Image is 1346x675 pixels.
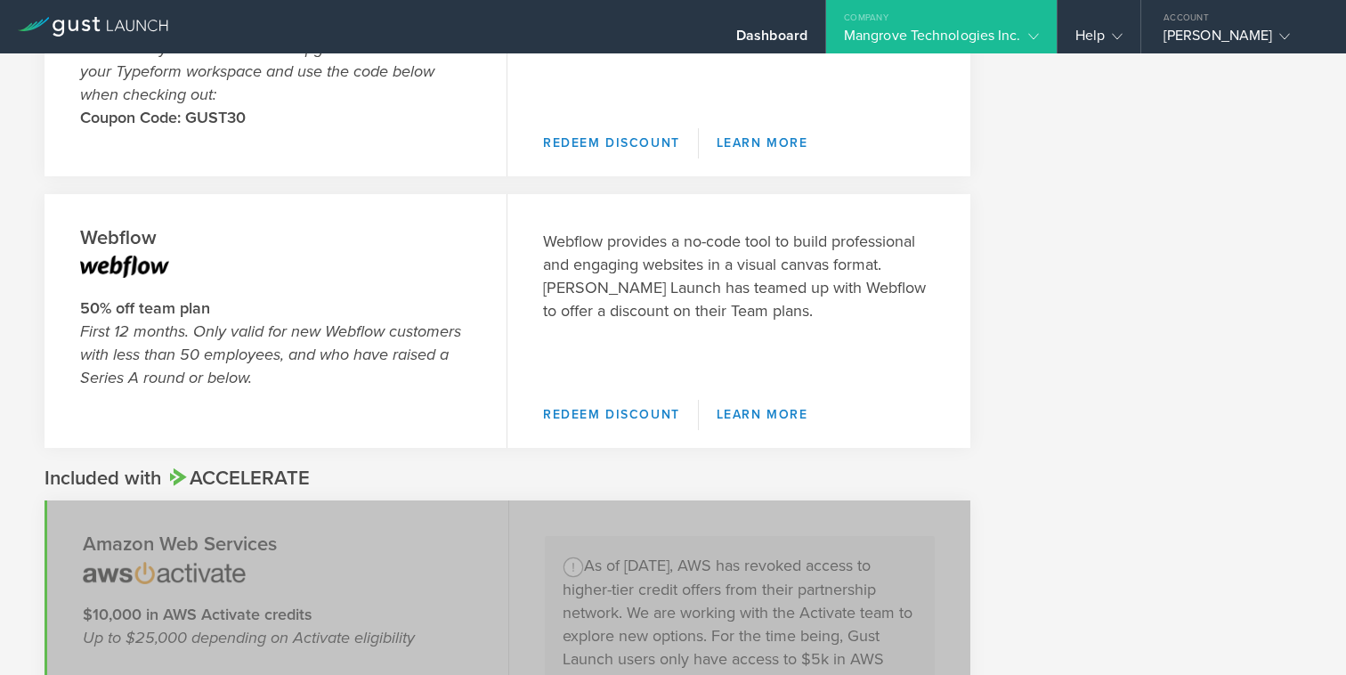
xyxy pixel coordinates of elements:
[1075,27,1123,53] div: Help
[736,27,807,53] div: Dashboard
[45,467,161,490] span: Included with
[80,225,471,251] h2: Webflow
[844,27,1039,53] div: Mangrove Technologies Inc.
[80,108,246,127] strong: Coupon Code: GUST30
[166,467,310,490] span: Accelerate
[543,400,699,430] a: Redeem Discount
[80,321,461,387] em: First 12 months. Only valid for new Webflow customers with less than 50 employees, and who have r...
[1164,27,1315,53] div: [PERSON_NAME]
[80,251,169,278] img: webflow-logo
[543,128,699,159] a: Redeem Discount
[699,400,826,430] a: Learn More
[80,298,210,318] strong: 50% off team plan
[543,230,935,322] p: Webflow provides a no-code tool to build professional and engaging websites in a visual canvas fo...
[80,38,437,104] em: To redeem your discount click Upgrade from within your Typeform workspace and use the code below ...
[699,128,826,159] a: Learn More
